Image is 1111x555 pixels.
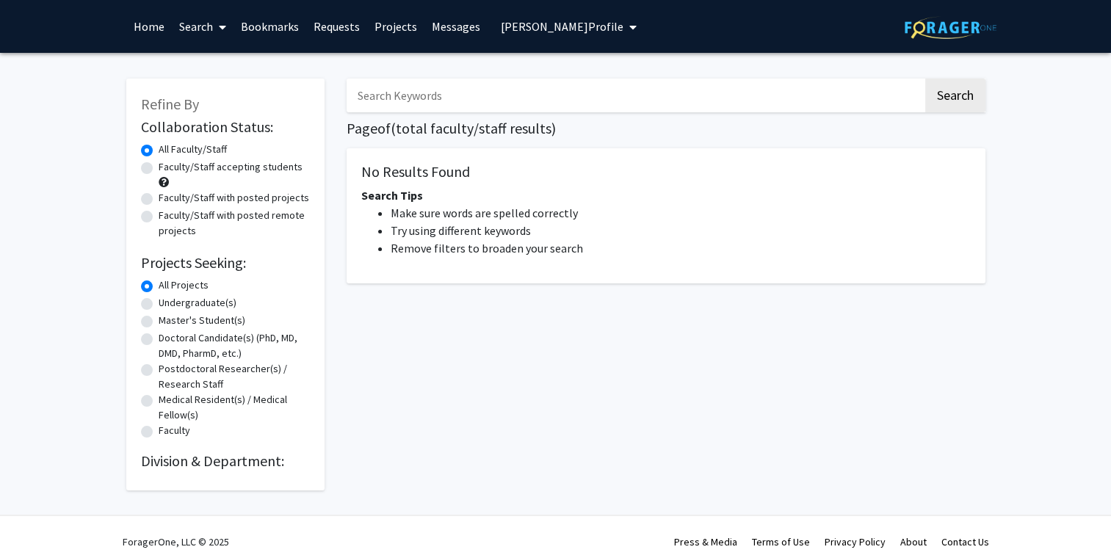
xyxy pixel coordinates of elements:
[361,163,971,181] h5: No Results Found
[141,254,310,272] h2: Projects Seeking:
[391,204,971,222] li: Make sure words are spelled correctly
[674,535,737,548] a: Press & Media
[391,239,971,257] li: Remove filters to broaden your search
[159,295,236,311] label: Undergraduate(s)
[752,535,810,548] a: Terms of Use
[141,118,310,136] h2: Collaboration Status:
[900,535,927,548] a: About
[159,423,190,438] label: Faculty
[159,361,310,392] label: Postdoctoral Researcher(s) / Research Staff
[347,120,985,137] h1: Page of ( total faculty/staff results)
[367,1,424,52] a: Projects
[159,392,310,423] label: Medical Resident(s) / Medical Fellow(s)
[159,313,245,328] label: Master's Student(s)
[825,535,886,548] a: Privacy Policy
[925,79,985,112] button: Search
[159,277,209,293] label: All Projects
[159,159,303,175] label: Faculty/Staff accepting students
[172,1,234,52] a: Search
[141,95,199,113] span: Refine By
[347,79,923,112] input: Search Keywords
[941,535,989,548] a: Contact Us
[424,1,488,52] a: Messages
[234,1,306,52] a: Bookmarks
[905,16,996,39] img: ForagerOne Logo
[361,188,423,203] span: Search Tips
[126,1,172,52] a: Home
[159,208,310,239] label: Faculty/Staff with posted remote projects
[159,142,227,157] label: All Faculty/Staff
[141,452,310,470] h2: Division & Department:
[391,222,971,239] li: Try using different keywords
[306,1,367,52] a: Requests
[159,330,310,361] label: Doctoral Candidate(s) (PhD, MD, DMD, PharmD, etc.)
[159,190,309,206] label: Faculty/Staff with posted projects
[501,19,623,34] span: [PERSON_NAME] Profile
[1049,489,1100,544] iframe: Chat
[347,298,985,332] nav: Page navigation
